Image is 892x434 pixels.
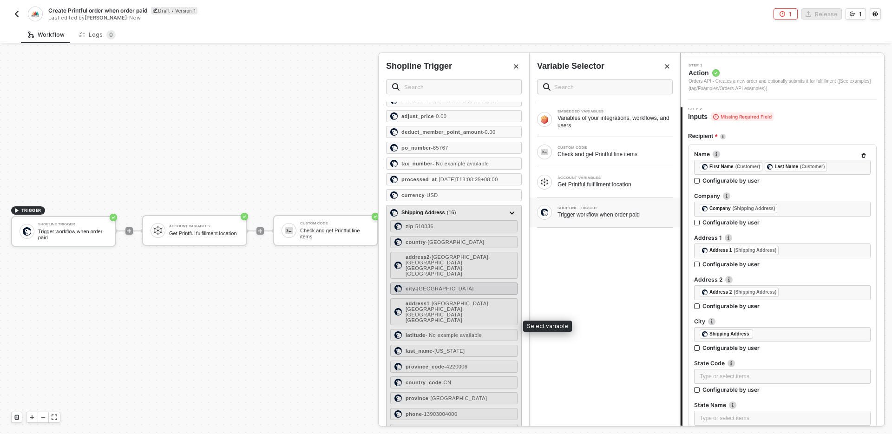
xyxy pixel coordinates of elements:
div: Address 1 [709,246,732,255]
label: Company [694,192,871,200]
span: icon-expand [52,414,57,420]
button: Close [511,61,522,72]
span: icon-minus [40,414,46,420]
div: 1 [789,10,792,18]
strong: currency [401,192,425,198]
strong: city [406,286,415,291]
span: Action [689,68,877,78]
strong: province [406,395,428,401]
img: icon-info [723,192,730,200]
img: Block [541,178,548,186]
div: SHOPLINE TRIGGER [557,206,673,210]
img: adjust_price [390,112,398,120]
div: Check and get Printful line items [557,151,673,158]
img: fieldIcon [702,289,708,295]
img: deduct_member_point_amount [390,128,398,136]
span: - CN [441,380,451,385]
img: tax_number [390,160,398,167]
div: (Shipping Address) [734,247,776,254]
div: Configurable by user [702,218,760,226]
div: Configurable by user [702,386,760,394]
img: icon-info [729,401,736,409]
img: Block [541,115,548,124]
div: First Name [709,163,734,171]
span: Step 2 [688,107,774,111]
img: address2 [394,262,402,269]
span: - [US_STATE] [433,348,465,354]
strong: processed_at [401,177,437,182]
div: Configurable by user [702,260,760,268]
img: phone [394,410,402,418]
span: - 13903004000 [422,411,457,417]
strong: latitude [406,332,426,338]
span: icon-settings [872,11,878,17]
img: country_code [394,379,402,386]
input: Search [404,82,516,92]
span: - USD [425,192,438,198]
div: Orders API - Creates a new order and optionally submits it for fulfillment ([See examples](tag/Ex... [689,78,877,92]
button: Close [662,61,673,72]
button: back [11,8,22,20]
span: Recipient [688,131,717,142]
img: icon-info [725,234,732,242]
img: icon-info [713,151,720,158]
div: Get Printful fulfillment location [557,181,673,188]
div: Logs [79,30,116,39]
span: - [GEOGRAPHIC_DATA] [426,239,484,245]
span: - 510036 [413,224,433,229]
strong: adjust_price [401,113,434,119]
label: State Name [694,401,871,409]
label: Name [694,150,871,158]
strong: tax_number [401,161,433,166]
img: icon-info [728,360,735,367]
strong: po_number [401,145,431,151]
strong: address1 [406,301,430,306]
div: Address 2 [709,288,732,296]
img: zip [394,223,402,230]
strong: country_code [406,380,441,385]
img: province_code [394,363,402,370]
img: search [392,83,400,91]
strong: deduct_member_point_amount [401,129,483,135]
label: Address 2 [694,276,871,283]
div: Last Name [774,163,798,171]
span: Missing Required Field [711,112,774,121]
div: (Customer) [735,163,760,171]
span: icon-play [29,414,35,420]
span: Inputs [688,112,774,121]
div: Workflow [28,31,65,39]
span: - [DATE]T18:08:29+08:00 [437,177,498,182]
div: Configurable by user [702,177,760,184]
img: address1 [394,308,402,316]
div: Shipping Address [709,330,749,338]
div: Variables of your integrations, workflows, and users [557,114,673,129]
span: icon-error-page [780,11,785,17]
strong: country [406,239,426,245]
div: Configurable by user [702,302,760,310]
span: - 4220006 [444,364,467,369]
img: currency [390,191,398,199]
button: Release [801,8,842,20]
span: - 0.00 [483,129,495,135]
img: Block [541,148,548,156]
div: Draft • Version 1 [151,7,197,14]
img: back [13,10,20,18]
div: EMBEDDED VARIABLES [557,110,673,113]
img: icon-info [720,134,726,139]
button: 1 [774,8,798,20]
strong: province_code [406,364,444,369]
span: - [GEOGRAPHIC_DATA] [428,395,487,401]
label: Address 1 [694,234,871,242]
img: fieldIcon [767,164,773,170]
strong: phone [406,411,422,417]
span: - 65767 [431,145,448,151]
img: latitude [394,331,402,339]
span: Create Printful order when order paid [48,7,147,14]
img: icon-info [708,318,715,325]
img: shipping_address [390,209,398,217]
img: integration-icon [31,10,39,18]
img: fieldIcon [702,248,708,253]
img: last_name [394,347,402,355]
span: [PERSON_NAME] [85,14,127,21]
div: Configurable by user [702,344,760,352]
